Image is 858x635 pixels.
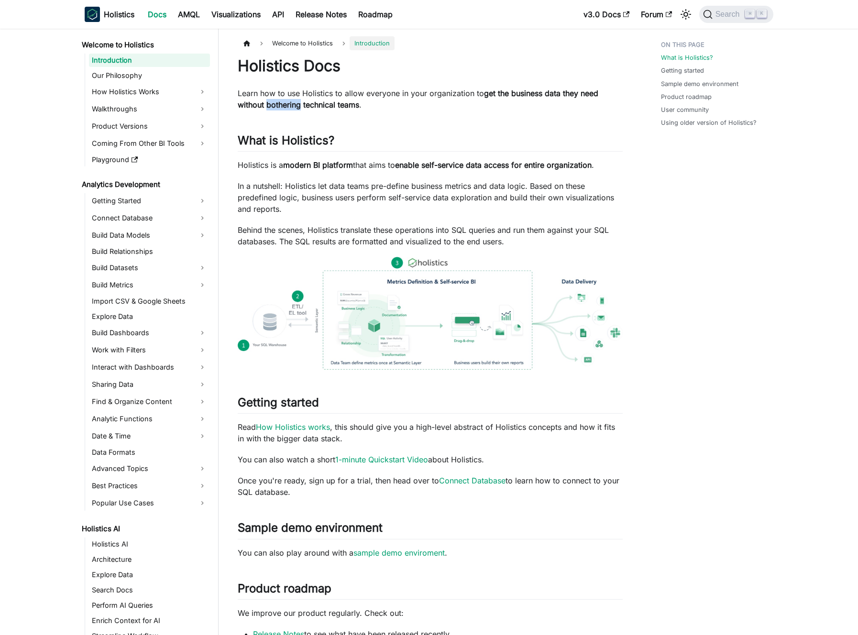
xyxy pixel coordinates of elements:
h1: Holistics Docs [238,56,623,76]
h2: Product roadmap [238,581,623,600]
a: Welcome to Holistics [79,38,210,52]
a: Product Versions [89,119,210,134]
kbd: ⌘ [745,10,755,18]
strong: modern BI platform [283,160,353,170]
a: Explore Data [89,310,210,323]
a: Import CSV & Google Sheets [89,295,210,308]
a: Build Datasets [89,260,210,275]
a: Coming From Other BI Tools [89,136,210,151]
img: Holistics [85,7,100,22]
a: Product roadmap [661,92,712,101]
a: Enrich Context for AI [89,614,210,627]
a: API [266,7,290,22]
h2: What is Holistics? [238,133,623,152]
a: Find & Organize Content [89,394,210,409]
a: sample demo enviroment [353,548,445,558]
p: Learn how to use Holistics to allow everyone in your organization to . [238,88,623,110]
a: Search Docs [89,583,210,597]
a: 1-minute Quickstart Video [335,455,428,464]
a: Explore Data [89,568,210,581]
a: AMQL [172,7,206,22]
a: Connect Database [439,476,506,485]
a: Build Metrics [89,277,210,293]
a: Sharing Data [89,377,210,392]
a: v3.0 Docs [578,7,635,22]
a: Work with Filters [89,342,210,358]
a: Date & Time [89,428,210,444]
a: Advanced Topics [89,461,210,476]
a: Getting Started [89,193,210,208]
strong: enable self-service data access for entire organization [395,160,592,170]
img: How Holistics fits in your Data Stack [238,257,623,370]
p: In a nutshell: Holistics let data teams pre-define business metrics and data logic. Based on thes... [238,180,623,215]
a: Our Philosophy [89,69,210,82]
a: Perform AI Queries [89,599,210,612]
p: Once you're ready, sign up for a trial, then head over to to learn how to connect to your SQL dat... [238,475,623,498]
a: Data Formats [89,446,210,459]
a: What is Holistics? [661,53,713,62]
a: Build Relationships [89,245,210,258]
a: Holistics AI [79,522,210,536]
a: Docs [142,7,172,22]
b: Holistics [104,9,134,20]
span: Introduction [350,36,395,50]
h2: Sample demo environment [238,521,623,539]
a: Forum [635,7,678,22]
nav: Breadcrumbs [238,36,623,50]
a: Analytic Functions [89,411,210,427]
a: Architecture [89,553,210,566]
a: Build Dashboards [89,325,210,340]
a: Build Data Models [89,228,210,243]
a: Introduction [89,54,210,67]
a: Visualizations [206,7,266,22]
p: You can also watch a short about Holistics. [238,454,623,465]
p: Read , this should give you a high-level abstract of Holistics concepts and how it fits in with t... [238,421,623,444]
nav: Docs sidebar [75,29,219,635]
a: Release Notes [290,7,352,22]
a: Walkthroughs [89,101,210,117]
button: Search (Command+K) [699,6,773,23]
p: We improve our product regularly. Check out: [238,607,623,619]
h2: Getting started [238,395,623,414]
a: Roadmap [352,7,398,22]
a: Getting started [661,66,704,75]
a: HolisticsHolistics [85,7,134,22]
kbd: K [757,10,767,18]
a: Best Practices [89,478,210,493]
a: Interact with Dashboards [89,360,210,375]
p: Holistics is a that aims to . [238,159,623,171]
a: User community [661,105,709,114]
p: Behind the scenes, Holistics translate these operations into SQL queries and run them against you... [238,224,623,247]
a: Connect Database [89,210,210,226]
a: Home page [238,36,256,50]
a: How Holistics works [256,422,330,432]
span: Welcome to Holistics [267,36,338,50]
p: You can also play around with a . [238,547,623,558]
a: Playground [89,153,210,166]
a: Analytics Development [79,178,210,191]
a: How Holistics Works [89,84,210,99]
a: Holistics AI [89,537,210,551]
a: Sample demo environment [661,79,738,88]
a: Using older version of Holistics? [661,118,757,127]
button: Switch between dark and light mode (currently light mode) [678,7,693,22]
a: Popular Use Cases [89,495,210,511]
span: Search [713,10,746,19]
